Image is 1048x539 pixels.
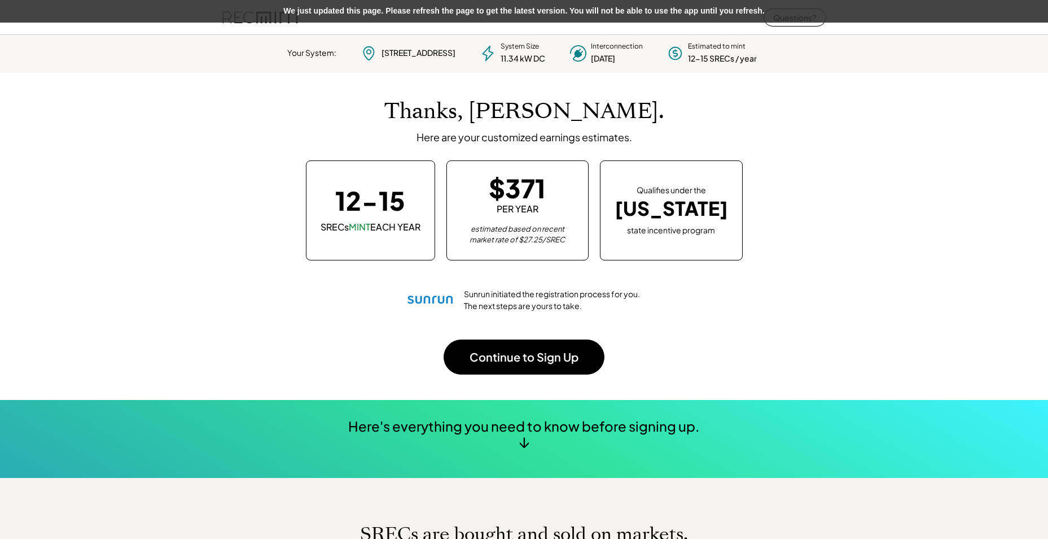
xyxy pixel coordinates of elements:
[688,53,757,64] div: 12-15 SRECs / year
[382,47,455,59] div: [STREET_ADDRESS]
[591,53,615,64] div: [DATE]
[287,47,336,59] div: Your System:
[321,221,420,233] div: SRECs EACH YEAR
[497,203,538,215] div: PER YEAR
[444,340,604,375] button: Continue to Sign Up
[688,42,746,51] div: Estimated to mint
[461,224,574,246] div: estimated based on recent market rate of $27.25/SREC
[501,53,545,64] div: 11.34 kW DC
[384,98,664,125] h1: Thanks, [PERSON_NAME].
[349,221,370,233] font: MINT
[348,417,700,436] div: Here's everything you need to know before signing up.
[407,277,453,323] img: Sunrun-logo.png
[591,42,643,51] div: Interconnection
[615,197,728,220] div: [US_STATE]
[416,131,632,144] div: Here are your customized earnings estimates.
[464,288,641,312] div: Sunrun initiated the registration process for you. The next steps are yours to take.
[519,433,529,450] div: ↓
[627,223,715,236] div: state incentive program
[637,185,706,196] div: Qualifies under the
[489,175,546,201] div: $371
[501,42,539,51] div: System Size
[335,188,405,213] div: 12-15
